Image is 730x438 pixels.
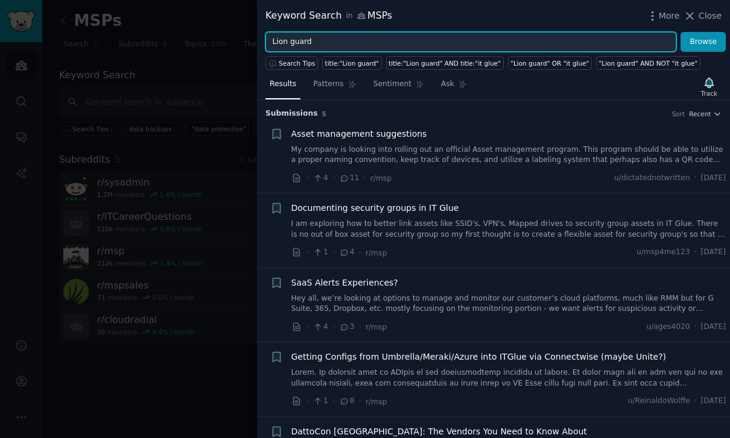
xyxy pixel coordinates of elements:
[694,173,697,184] span: ·
[370,174,392,183] span: r/msp
[309,75,360,99] a: Patterns
[313,322,328,333] span: 4
[339,322,354,333] span: 3
[332,395,335,408] span: ·
[366,398,387,406] span: r/msp
[313,396,328,407] span: 1
[598,59,697,67] div: "Lion guard" AND NOT "it glue"
[373,79,411,90] span: Sentiment
[614,173,690,184] span: u/dictatednotwritten
[291,202,459,214] a: Documenting security groups in IT Glue
[699,10,722,22] span: Close
[291,145,726,166] a: My company is looking into rolling out an official Asset management program. This program should ...
[628,396,690,407] span: u/ReinaldoWolffe
[701,396,726,407] span: [DATE]
[291,128,427,140] a: Asset management suggestions
[508,56,592,70] a: "Lion guard" OR "it glue"
[359,395,361,408] span: ·
[681,32,726,52] button: Browse
[291,425,587,438] a: DattoCon [GEOGRAPHIC_DATA]: The Vendors You Need to Know About
[694,247,697,258] span: ·
[441,79,454,90] span: Ask
[306,321,308,333] span: ·
[291,219,726,240] a: I am exploring how to better link assets like SSID's, VPN's, Mapped drives to security group asse...
[369,75,428,99] a: Sentiment
[694,322,697,333] span: ·
[694,396,697,407] span: ·
[265,56,318,70] button: Search Tips
[363,172,366,184] span: ·
[689,110,722,118] button: Recent
[636,247,690,258] span: u/msp4me123
[265,75,300,99] a: Results
[689,110,711,118] span: Recent
[366,249,387,257] span: r/msp
[389,59,501,67] div: title:"Lion guard" AND title:"it glue"
[697,74,722,99] button: Track
[332,172,335,184] span: ·
[291,368,726,389] a: Lorem. Ip dolorsit amet co ADIpis el sed doeiusmodtemp incididu ut labore. Et dolor magn ali en a...
[437,75,471,99] a: Ask
[366,323,387,331] span: r/msp
[339,173,359,184] span: 11
[339,247,354,258] span: 4
[701,247,726,258] span: [DATE]
[359,246,361,259] span: ·
[265,8,392,23] div: Keyword Search MSPs
[265,32,676,52] input: Try a keyword related to your business
[265,108,318,119] span: Submission s
[596,56,700,70] a: "Lion guard" AND NOT "it glue"
[359,321,361,333] span: ·
[306,395,308,408] span: ·
[313,247,328,258] span: 1
[646,322,690,333] span: u/ages4020
[659,10,680,22] span: More
[291,277,398,289] a: SaaS Alerts Experiences?
[332,246,335,259] span: ·
[646,10,680,22] button: More
[291,293,726,314] a: Hey all, we’re looking at options to manage and monitor our customer’s cloud platforms, much like...
[346,11,352,22] span: in
[313,173,328,184] span: 4
[701,173,726,184] span: [DATE]
[270,79,296,90] span: Results
[325,59,379,67] div: title:"Lion guard"
[313,79,343,90] span: Patterns
[322,110,326,117] span: 5
[684,10,722,22] button: Close
[332,321,335,333] span: ·
[306,172,308,184] span: ·
[672,110,685,118] div: Sort
[510,59,589,67] div: "Lion guard" OR "it glue"
[339,396,354,407] span: 8
[306,246,308,259] span: ·
[701,89,717,98] div: Track
[386,56,504,70] a: title:"Lion guard" AND title:"it glue"
[291,351,667,363] a: Getting Configs from Umbrella/Meraki/Azure into ITGlue via Connectwise (maybe Unite?)
[279,59,316,67] span: Search Tips
[322,56,381,70] a: title:"Lion guard"
[701,322,726,333] span: [DATE]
